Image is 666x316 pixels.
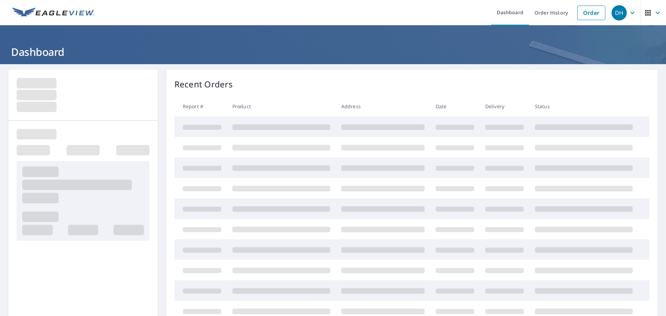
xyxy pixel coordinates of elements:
[480,96,529,117] th: Delivery
[12,8,94,18] img: EV Logo
[174,78,233,91] p: Recent Orders
[174,96,227,117] th: Report #
[430,96,480,117] th: Date
[336,96,430,117] th: Address
[577,6,605,20] a: Order
[227,96,336,117] th: Product
[529,96,638,117] th: Status
[8,45,658,59] h1: Dashboard
[612,5,627,20] div: DH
